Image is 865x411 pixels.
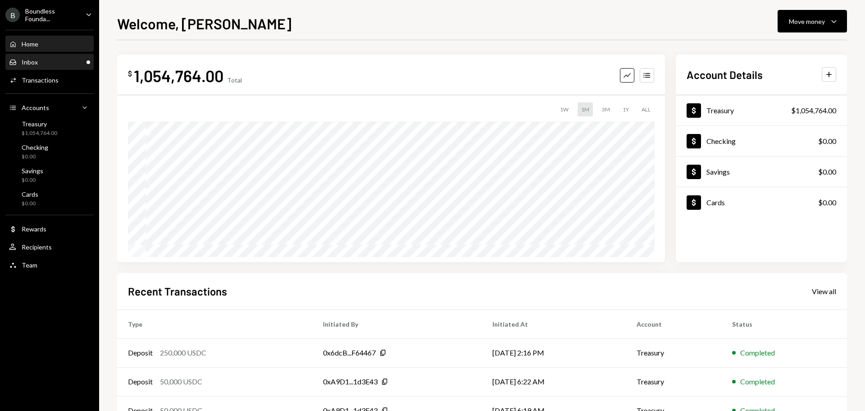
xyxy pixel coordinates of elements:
[323,376,378,387] div: 0xA9D1...1d3E43
[5,239,94,255] a: Recipients
[5,36,94,52] a: Home
[22,153,48,161] div: $0.00
[5,8,20,22] div: B
[22,40,38,48] div: Home
[818,136,836,147] div: $0.00
[789,17,825,26] div: Move money
[128,376,153,387] div: Deposit
[556,102,572,116] div: 1W
[117,309,312,338] th: Type
[818,197,836,208] div: $0.00
[706,198,725,207] div: Cards
[5,221,94,237] a: Rewards
[626,367,721,396] td: Treasury
[687,67,763,82] h2: Account Details
[626,309,721,338] th: Account
[706,106,734,115] div: Treasury
[22,261,37,269] div: Team
[128,284,227,299] h2: Recent Transactions
[740,347,775,358] div: Completed
[22,104,49,111] div: Accounts
[5,99,94,115] a: Accounts
[128,69,132,78] div: $
[22,58,38,66] div: Inbox
[227,76,242,84] div: Total
[778,10,847,32] button: Move money
[5,188,94,209] a: Cards$0.00
[22,143,48,151] div: Checking
[117,14,291,32] h1: Welcome, [PERSON_NAME]
[676,157,847,187] a: Savings$0.00
[676,126,847,156] a: Checking$0.00
[818,166,836,177] div: $0.00
[5,141,94,162] a: Checking$0.00
[482,338,626,367] td: [DATE] 2:16 PM
[578,102,593,116] div: 1M
[598,102,614,116] div: 3M
[740,376,775,387] div: Completed
[5,54,94,70] a: Inbox
[22,176,43,184] div: $0.00
[22,190,38,198] div: Cards
[791,105,836,116] div: $1,054,764.00
[22,243,52,251] div: Recipients
[706,167,730,176] div: Savings
[5,117,94,139] a: Treasury$1,054,764.00
[5,164,94,186] a: Savings$0.00
[5,257,94,273] a: Team
[626,338,721,367] td: Treasury
[160,347,206,358] div: 250,000 USDC
[706,137,736,145] div: Checking
[676,95,847,125] a: Treasury$1,054,764.00
[721,309,847,338] th: Status
[22,200,38,208] div: $0.00
[323,347,376,358] div: 0x6dcB...F64467
[5,72,94,88] a: Transactions
[619,102,633,116] div: 1Y
[134,65,223,86] div: 1,054,764.00
[22,167,43,175] div: Savings
[128,347,153,358] div: Deposit
[22,76,59,84] div: Transactions
[312,309,482,338] th: Initiated By
[482,367,626,396] td: [DATE] 6:22 AM
[812,286,836,296] a: View all
[160,376,202,387] div: 50,000 USDC
[482,309,626,338] th: Initiated At
[812,287,836,296] div: View all
[25,7,78,23] div: Boundless Founda...
[22,225,46,233] div: Rewards
[22,129,57,137] div: $1,054,764.00
[676,187,847,217] a: Cards$0.00
[22,120,57,128] div: Treasury
[638,102,654,116] div: ALL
